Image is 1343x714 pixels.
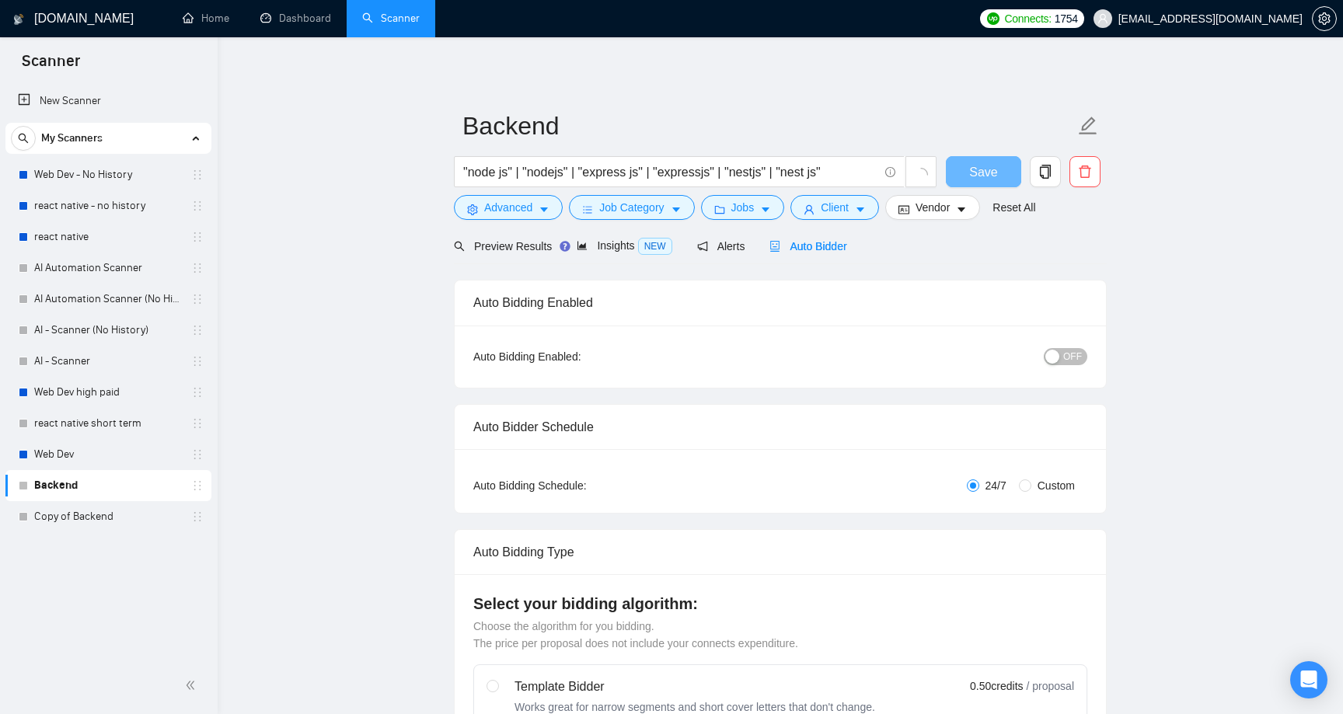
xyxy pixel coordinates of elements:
button: setting [1312,6,1337,31]
a: setting [1312,12,1337,25]
span: holder [191,169,204,181]
span: Client [821,199,849,216]
a: dashboardDashboard [260,12,331,25]
span: Job Category [599,199,664,216]
a: Reset All [992,199,1035,216]
span: robot [769,241,780,252]
span: caret-down [760,204,771,215]
span: Choose the algorithm for you bidding. The price per proposal does not include your connects expen... [473,620,798,650]
a: react native [34,221,182,253]
span: Jobs [731,199,755,216]
span: OFF [1063,348,1082,365]
span: folder [714,204,725,215]
span: holder [191,417,204,430]
span: holder [191,293,204,305]
button: settingAdvancedcaret-down [454,195,563,220]
img: upwork-logo.png [987,12,999,25]
h4: Select your bidding algorithm: [473,593,1087,615]
span: Preview Results [454,240,552,253]
span: holder [191,200,204,212]
span: Save [969,162,997,182]
span: search [454,241,465,252]
span: caret-down [956,204,967,215]
span: setting [467,204,478,215]
span: loading [914,168,928,182]
span: Alerts [697,240,745,253]
span: holder [191,386,204,399]
span: caret-down [671,204,682,215]
span: caret-down [855,204,866,215]
span: user [804,204,815,215]
span: edit [1078,116,1098,136]
div: Tooltip anchor [558,239,572,253]
span: NEW [638,238,672,255]
div: Open Intercom Messenger [1290,661,1327,698]
span: Advanced [484,199,532,216]
span: setting [1313,12,1336,25]
span: double-left [185,677,201,693]
span: delete [1070,165,1100,179]
input: Scanner name... [462,106,1075,145]
span: holder [191,355,204,367]
button: userClientcaret-down [790,195,879,220]
div: Auto Bidding Enabled [473,280,1087,325]
button: folderJobscaret-down [701,195,785,220]
span: 1754 [1055,10,1078,27]
a: AI Automation Scanner (No History) [34,284,182,315]
a: react native short term [34,408,182,439]
button: barsJob Categorycaret-down [569,195,694,220]
span: Connects: [1004,10,1051,27]
span: Insights [577,239,671,252]
div: Auto Bidding Schedule: [473,477,678,494]
span: Vendor [916,199,950,216]
a: homeHome [183,12,229,25]
span: user [1097,13,1108,24]
span: holder [191,448,204,461]
span: holder [191,262,204,274]
span: notification [697,241,708,252]
span: idcard [898,204,909,215]
button: idcardVendorcaret-down [885,195,980,220]
button: copy [1030,156,1061,187]
span: copy [1031,165,1060,179]
img: logo [13,7,24,32]
span: search [12,133,35,144]
span: info-circle [885,167,895,177]
a: Backend [34,470,182,501]
span: My Scanners [41,123,103,154]
span: bars [582,204,593,215]
a: Copy of Backend [34,501,182,532]
a: AI Automation Scanner [34,253,182,284]
button: Save [946,156,1021,187]
a: Web Dev high paid [34,377,182,408]
span: area-chart [577,240,588,251]
div: Auto Bidder Schedule [473,405,1087,449]
span: holder [191,324,204,336]
span: Custom [1031,477,1081,494]
span: holder [191,231,204,243]
span: holder [191,479,204,492]
a: Web Dev - No History [34,159,182,190]
div: Auto Bidding Enabled: [473,348,678,365]
a: New Scanner [18,85,199,117]
span: 24/7 [979,477,1013,494]
span: holder [191,510,204,523]
span: 0.50 credits [970,677,1023,695]
a: react native - no history [34,190,182,221]
div: Template Bidder [515,677,875,696]
li: New Scanner [5,85,211,117]
span: caret-down [539,204,549,215]
div: Auto Bidding Type [473,530,1087,574]
a: AI - Scanner (No History) [34,315,182,346]
li: My Scanners [5,123,211,532]
button: delete [1069,156,1101,187]
span: / proposal [1027,678,1074,694]
button: search [11,126,36,151]
a: Web Dev [34,439,182,470]
a: searchScanner [362,12,420,25]
span: Auto Bidder [769,240,846,253]
span: Scanner [9,50,92,82]
a: AI - Scanner [34,346,182,377]
input: Search Freelance Jobs... [463,162,878,182]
